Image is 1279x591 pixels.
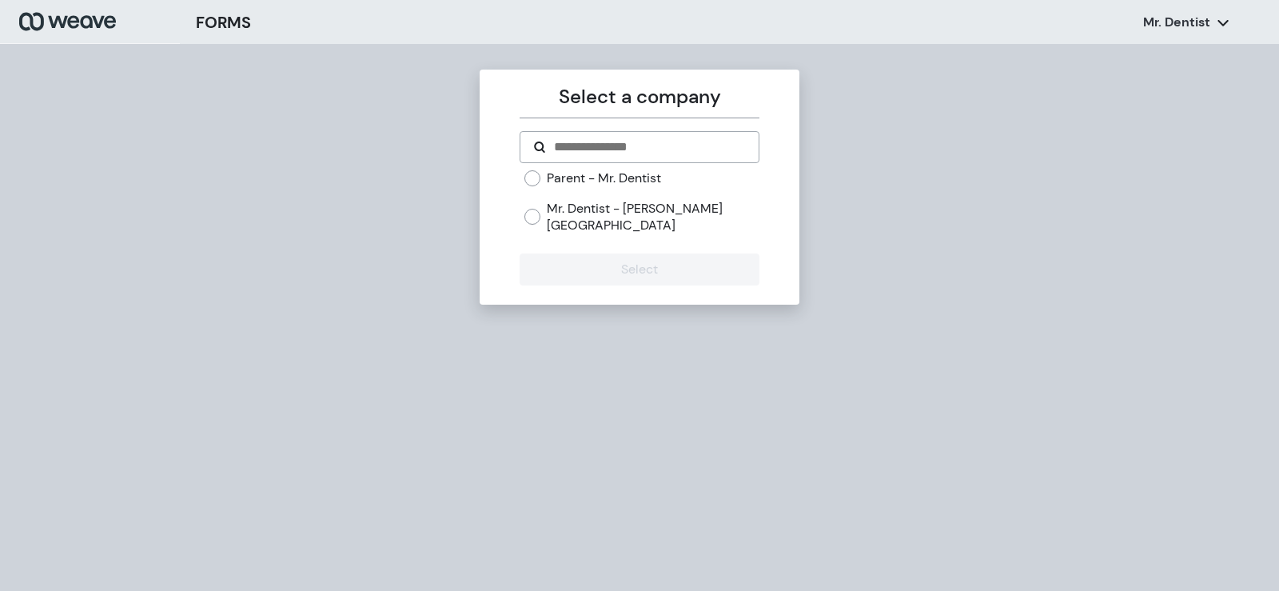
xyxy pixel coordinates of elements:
[552,138,745,157] input: Search
[196,10,251,34] h3: FORMS
[520,82,759,111] p: Select a company
[547,170,661,187] label: Parent - Mr. Dentist
[547,200,759,234] label: Mr. Dentist - [PERSON_NAME][GEOGRAPHIC_DATA]
[1143,14,1210,31] p: Mr. Dentist
[520,254,759,286] button: Select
